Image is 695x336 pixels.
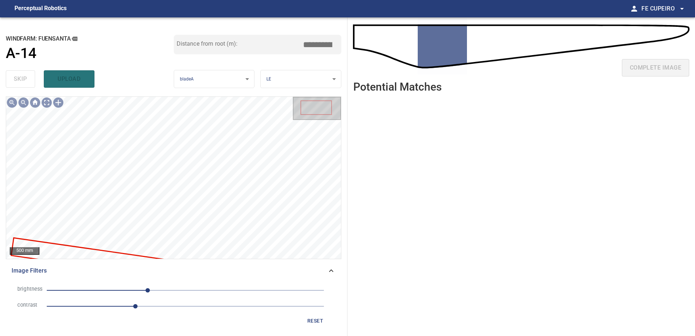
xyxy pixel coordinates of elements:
a: A-14 [6,45,174,62]
div: Toggle full page [41,97,52,108]
figcaption: Perceptual Robotics [14,3,67,14]
p: contrast [17,301,41,309]
span: Image Filters [12,266,327,275]
div: Zoom out [18,97,29,108]
span: arrow_drop_down [678,4,686,13]
h2: windfarm: Fuensanta [6,35,174,43]
button: reset [304,314,327,328]
h1: A-14 [6,45,37,62]
div: bladeA [174,70,254,88]
div: Go home [29,97,41,108]
label: Distance from root (m): [177,41,237,47]
div: Toggle selection [52,97,64,108]
div: Zoom in [6,97,18,108]
button: Fe Cupeiro [639,1,686,16]
div: Image Filters [6,262,341,279]
span: person [630,4,639,13]
span: Fe Cupeiro [641,4,686,14]
div: LE [261,70,341,88]
span: reset [307,316,324,325]
p: brightness [17,285,41,293]
h2: Potential Matches [353,81,442,93]
button: copy message details [71,35,79,43]
span: bladeA [180,76,194,82]
span: LE [266,76,271,82]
